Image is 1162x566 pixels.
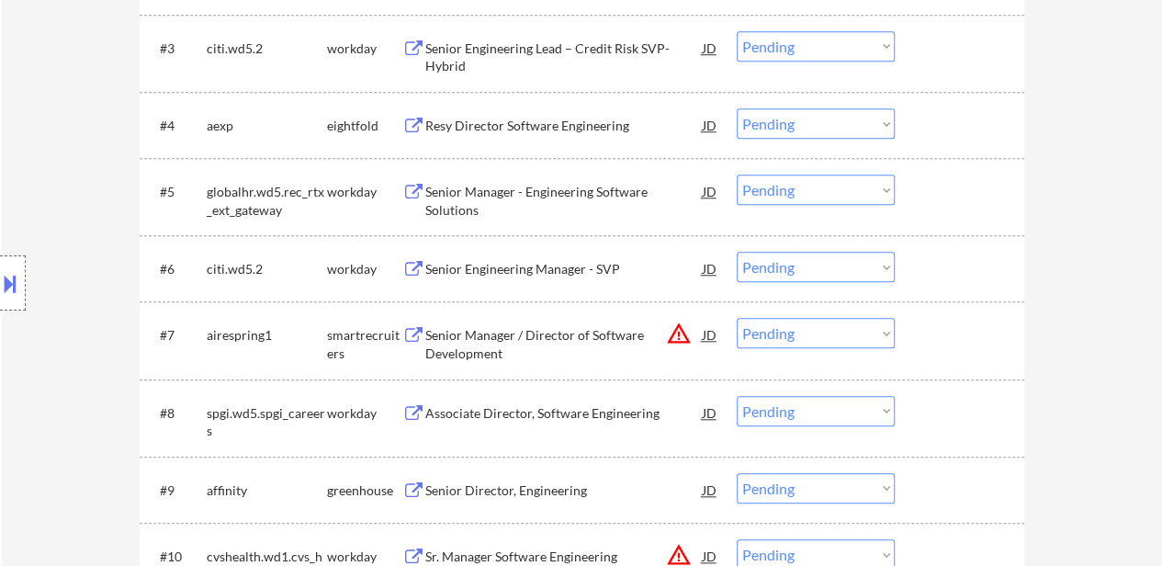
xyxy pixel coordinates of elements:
[327,481,402,500] div: greenhouse
[701,175,719,208] div: JD
[327,404,402,423] div: workday
[207,481,327,500] div: affinity
[425,40,703,75] div: Senior Engineering Lead – Credit Risk SVP-Hybrid
[701,108,719,141] div: JD
[327,260,402,278] div: workday
[327,548,402,566] div: workday
[701,473,719,506] div: JD
[701,31,719,64] div: JD
[701,318,719,351] div: JD
[327,326,402,362] div: smartrecruiters
[327,117,402,135] div: eightfold
[666,321,692,346] button: warning_amber
[425,548,703,566] div: Sr. Manager Software Engineering
[160,40,192,58] div: #3
[160,548,192,566] div: #10
[701,396,719,429] div: JD
[425,481,703,500] div: Senior Director, Engineering
[160,481,192,500] div: #9
[425,404,703,423] div: Associate Director, Software Engineering
[207,40,327,58] div: citi.wd5.2
[425,326,703,362] div: Senior Manager / Director of Software Development
[425,260,703,278] div: Senior Engineering Manager - SVP
[425,117,703,135] div: Resy Director Software Engineering
[327,183,402,201] div: workday
[701,252,719,285] div: JD
[327,40,402,58] div: workday
[425,183,703,219] div: Senior Manager - Engineering Software Solutions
